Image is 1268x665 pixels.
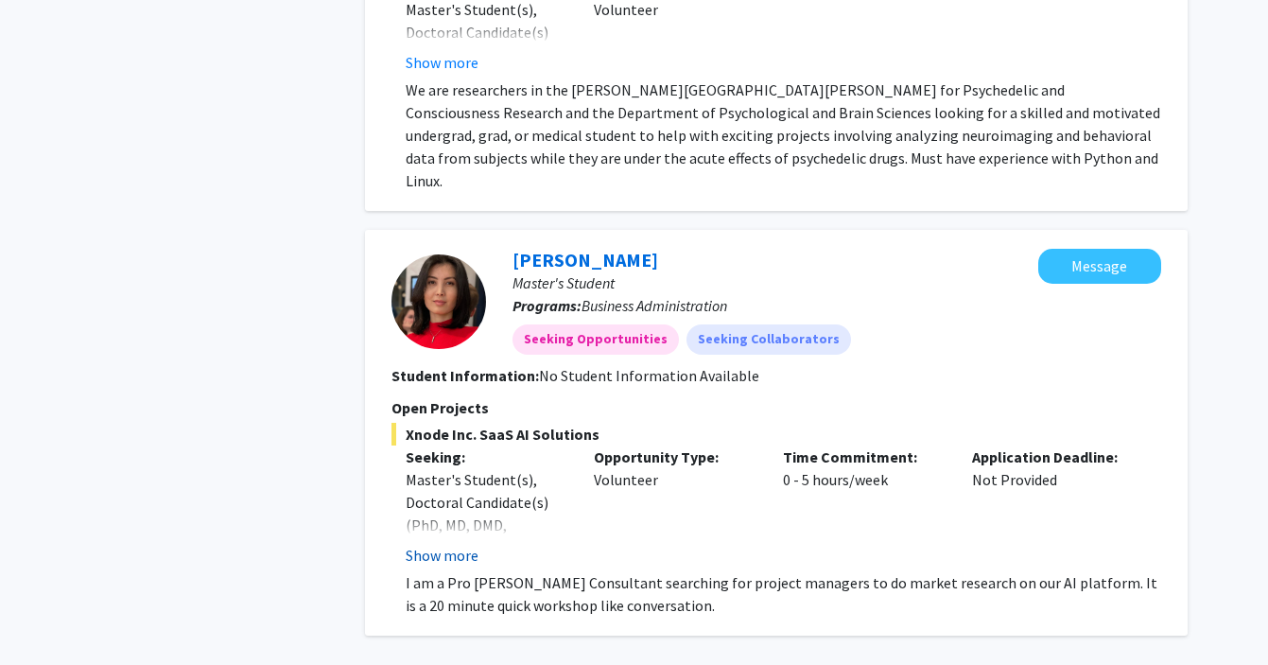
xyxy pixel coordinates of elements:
[391,366,539,385] b: Student Information:
[406,79,1161,192] p: We are researchers in the [PERSON_NAME][GEOGRAPHIC_DATA][PERSON_NAME] for Psychedelic and Conscio...
[972,446,1133,468] p: Application Deadline:
[783,446,944,468] p: Time Commitment:
[512,296,582,315] b: Programs:
[406,51,478,74] button: Show more
[406,571,1161,617] p: I am a Pro [PERSON_NAME] Consultant searching for project managers to do market research on our A...
[580,446,769,567] div: Volunteer
[958,446,1147,567] div: Not Provided
[512,324,679,355] mat-chip: Seeking Opportunities
[1038,249,1161,284] button: Message Gavhar Annaeva
[406,446,566,468] p: Seeking:
[769,446,958,567] div: 0 - 5 hours/week
[391,398,489,417] span: Open Projects
[391,423,1161,446] span: Xnode Inc. SaaS AI Solutions
[686,324,851,355] mat-chip: Seeking Collaborators
[539,366,759,385] span: No Student Information Available
[582,296,727,315] span: Business Administration
[406,544,478,567] button: Show more
[512,248,658,271] a: [PERSON_NAME]
[512,273,615,292] span: Master's Student
[14,580,80,651] iframe: Chat
[594,446,755,468] p: Opportunity Type:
